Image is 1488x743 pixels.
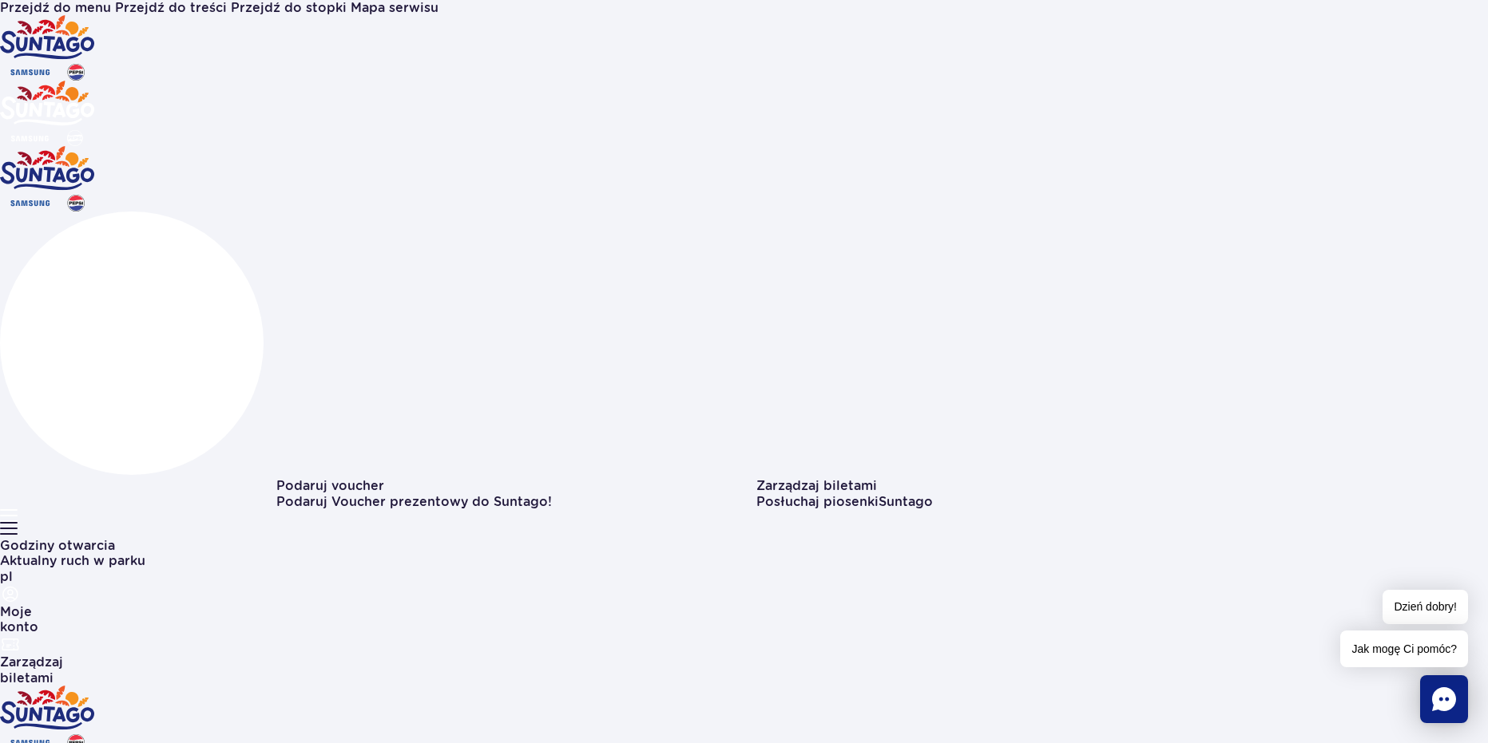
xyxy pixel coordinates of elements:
[1420,675,1468,723] div: Chat
[1340,630,1468,667] span: Jak mogę Ci pomóc?
[1383,590,1468,624] span: Dzień dobry!
[879,494,933,509] span: Suntago
[276,494,552,509] a: Podaruj Voucher prezentowy do Suntago!
[756,478,877,493] a: Zarządzaj biletami
[756,495,933,509] button: Posłuchaj piosenkiSuntago
[276,478,384,493] a: Podaruj voucher
[756,494,933,509] span: Posłuchaj piosenki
